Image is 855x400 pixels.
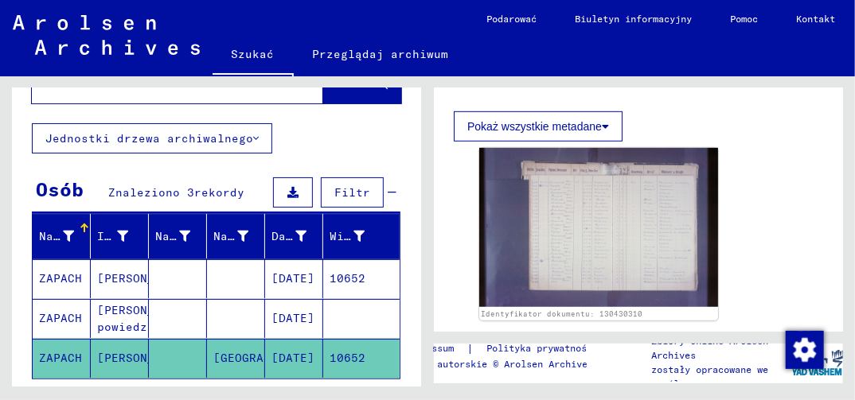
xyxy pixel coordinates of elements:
[323,339,400,378] mat-cell: 10652
[33,259,91,298] mat-cell: ZAPACH
[785,330,823,368] div: Zmienianie zgody
[323,214,400,258] mat-header-cell: Prisoner #
[271,223,326,249] div: Data urodzenia
[213,229,278,243] font: Narodziny
[155,223,210,249] div: Nazwisko panieńskie
[108,185,194,200] span: Znaleziono 3
[194,185,244,200] span: rekordy
[323,259,400,298] mat-cell: 10652
[213,35,294,76] a: Szukać
[91,299,149,338] mat-cell: [PERSON_NAME] powiedział:
[97,223,148,249] div: Imię
[91,259,149,298] mat-cell: [PERSON_NAME]
[330,223,385,249] div: Więzień #
[33,299,91,338] mat-cell: ZAPACH
[33,339,91,378] mat-cell: ZAPACH
[265,299,323,338] mat-cell: [DATE]
[651,334,792,363] p: Zbiory online Arolsen Archives
[155,229,291,243] font: Nazwisko panieńskie
[149,214,207,258] mat-header-cell: Geburtsname
[33,214,91,258] mat-header-cell: Nachname
[481,309,642,318] a: Identyfikator dokumentu: 130430310
[271,229,372,243] font: Data urodzenia
[404,340,467,357] a: Impressum
[207,339,265,378] mat-cell: [GEOGRAPHIC_DATA]
[479,148,718,307] img: 001.jpg
[39,223,94,249] div: Nazwisko
[651,363,792,391] p: zostały opracowane we współpracy z
[467,120,602,133] font: Pokaż wszystkie metadane
[474,340,617,357] a: Polityka prywatności
[786,331,824,369] img: Zmienianie zgody
[207,214,265,258] mat-header-cell: Geburt‏
[13,15,200,55] img: Arolsen_neg.svg
[330,229,394,243] font: Więzień #
[36,175,84,204] div: Osób
[265,214,323,258] mat-header-cell: Geburtsdatum
[91,339,149,378] mat-cell: [PERSON_NAME]
[467,340,474,357] font: |
[321,177,384,208] button: Filtr
[265,339,323,378] mat-cell: [DATE]
[32,123,272,153] button: Jednostki drzewa archiwalnego
[265,259,323,298] mat-cell: [DATE]
[213,223,268,249] div: Narodziny
[45,131,253,146] font: Jednostki drzewa archiwalnego
[404,357,617,386] p: Prawa autorskie © Arolsen Archives, 2021
[334,185,370,200] span: Filtr
[294,35,468,73] a: Przeglądaj archiwum
[39,229,96,243] font: Nazwisko
[91,214,149,258] mat-header-cell: Vorname
[454,111,623,142] button: Pokaż wszystkie metadane
[97,229,126,243] font: Imię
